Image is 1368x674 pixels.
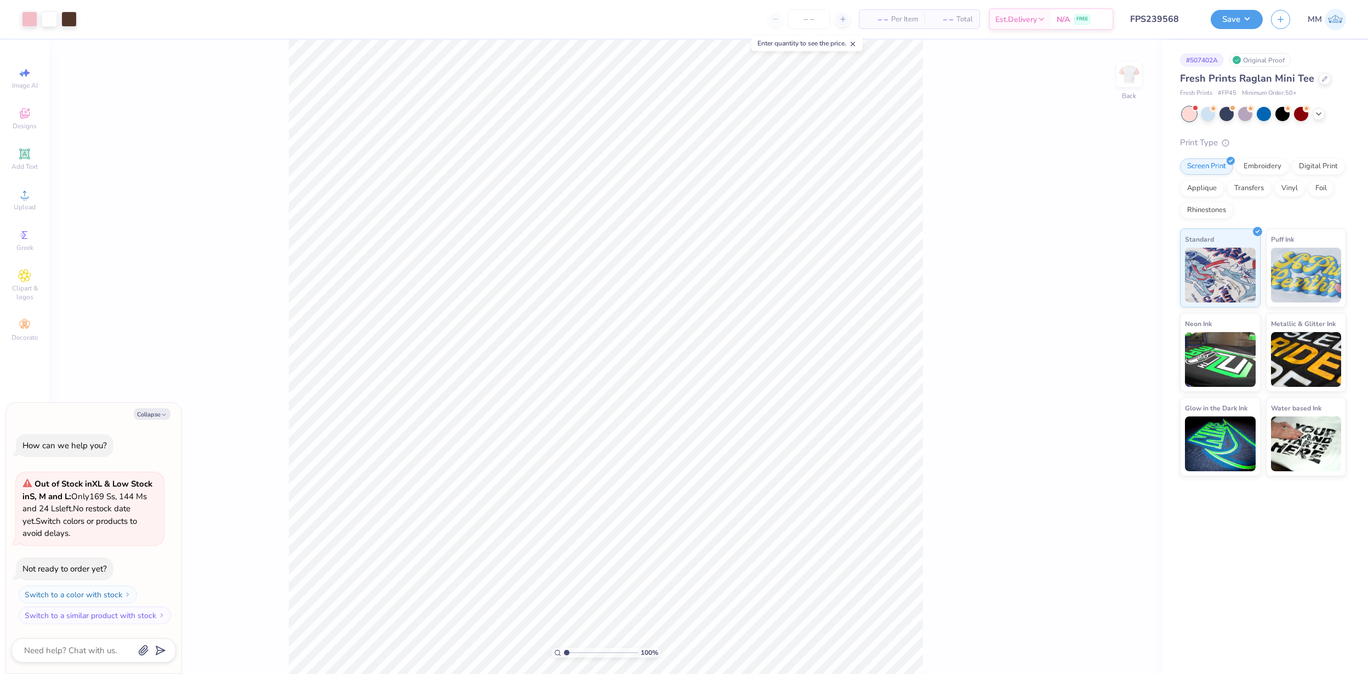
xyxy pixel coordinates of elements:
[956,14,973,25] span: Total
[14,203,36,212] span: Upload
[641,648,658,658] span: 100 %
[1325,9,1346,30] img: Manolo Mariano
[22,478,152,539] span: Only 169 Ss, 144 Ms and 24 Ls left. Switch colors or products to avoid delays.
[1122,91,1136,101] div: Back
[1271,416,1342,471] img: Water based Ink
[5,284,44,301] span: Clipart & logos
[1274,180,1305,197] div: Vinyl
[1308,13,1322,26] span: MM
[19,607,171,624] button: Switch to a similar product with stock
[1118,64,1140,85] img: Back
[16,243,33,252] span: Greek
[1218,89,1236,98] span: # FP45
[1308,180,1334,197] div: Foil
[124,591,131,598] img: Switch to a color with stock
[1185,332,1256,387] img: Neon Ink
[22,478,152,502] strong: & Low Stock in S, M and L :
[1227,180,1271,197] div: Transfers
[1076,15,1088,23] span: FREE
[19,586,137,603] button: Switch to a color with stock
[1185,416,1256,471] img: Glow in the Dark Ink
[1057,14,1070,25] span: N/A
[1271,248,1342,302] img: Puff Ink
[788,9,830,29] input: – –
[1292,158,1345,175] div: Digital Print
[751,36,863,51] div: Enter quantity to see the price.
[1180,202,1233,219] div: Rhinestones
[12,333,38,342] span: Decorate
[931,14,953,25] span: – –
[1271,402,1321,414] span: Water based Ink
[1185,233,1214,245] span: Standard
[22,563,107,574] div: Not ready to order yet?
[12,162,38,171] span: Add Text
[1271,332,1342,387] img: Metallic & Glitter Ink
[1271,233,1294,245] span: Puff Ink
[1180,136,1346,149] div: Print Type
[35,478,104,489] strong: Out of Stock in XL
[22,440,107,451] div: How can we help you?
[891,14,918,25] span: Per Item
[1185,318,1212,329] span: Neon Ink
[1185,402,1247,414] span: Glow in the Dark Ink
[995,14,1037,25] span: Est. Delivery
[1180,72,1314,85] span: Fresh Prints Raglan Mini Tee
[158,612,165,619] img: Switch to a similar product with stock
[1122,8,1202,30] input: Untitled Design
[1308,9,1346,30] a: MM
[1185,248,1256,302] img: Standard
[1211,10,1263,29] button: Save
[134,408,170,420] button: Collapse
[1236,158,1289,175] div: Embroidery
[22,503,130,527] span: No restock date yet.
[1180,53,1224,67] div: # 507402A
[1271,318,1336,329] span: Metallic & Glitter Ink
[866,14,888,25] span: – –
[1180,180,1224,197] div: Applique
[1242,89,1297,98] span: Minimum Order: 50 +
[1180,158,1233,175] div: Screen Print
[1180,89,1212,98] span: Fresh Prints
[1229,53,1291,67] div: Original Proof
[12,81,38,90] span: Image AI
[13,122,37,130] span: Designs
